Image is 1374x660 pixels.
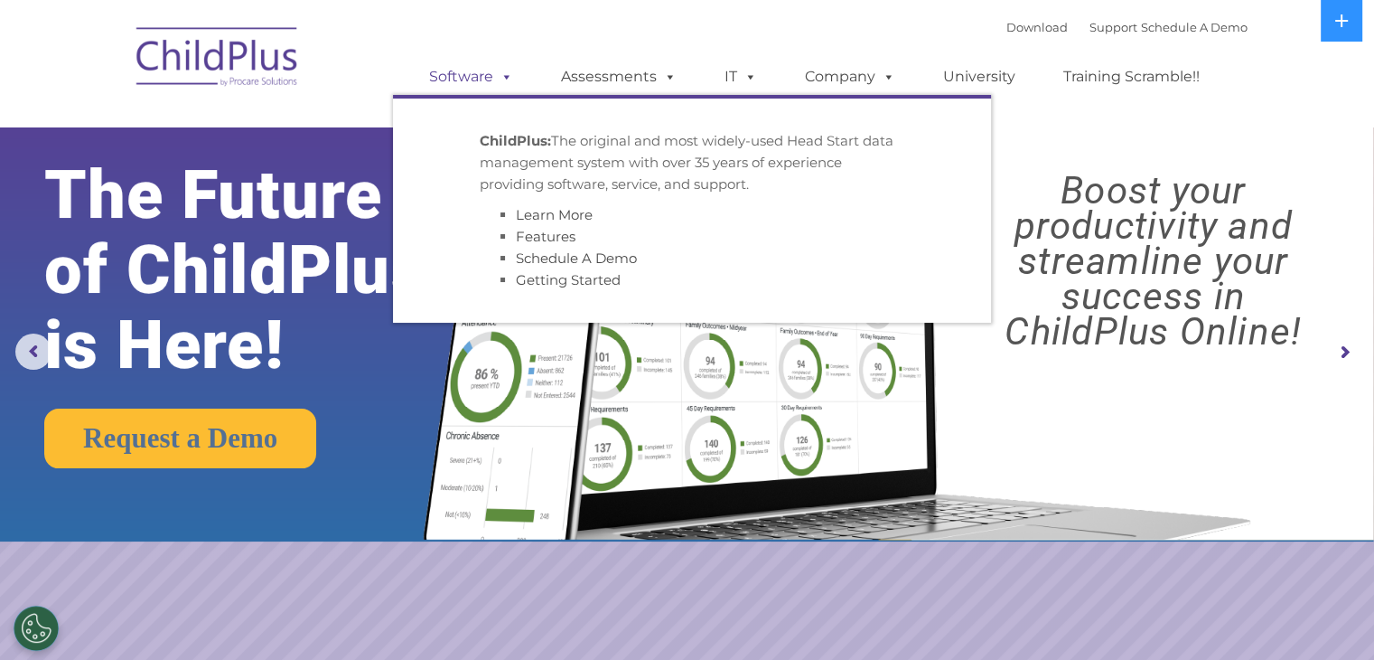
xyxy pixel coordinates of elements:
[787,59,913,95] a: Company
[1080,465,1374,660] iframe: Chat Widget
[44,409,316,468] a: Request a Demo
[516,206,593,223] a: Learn More
[411,59,531,95] a: Software
[543,59,695,95] a: Assessments
[251,119,306,133] span: Last name
[14,606,59,651] button: Cookies Settings
[1006,20,1068,34] a: Download
[44,157,483,382] rs-layer: The Future of ChildPlus is Here!
[516,271,621,288] a: Getting Started
[127,14,308,105] img: ChildPlus by Procare Solutions
[480,132,551,149] strong: ChildPlus:
[925,59,1033,95] a: University
[516,228,575,245] a: Features
[706,59,775,95] a: IT
[949,173,1357,349] rs-layer: Boost your productivity and streamline your success in ChildPlus Online!
[1045,59,1218,95] a: Training Scramble!!
[1089,20,1137,34] a: Support
[480,130,904,195] p: The original and most widely-used Head Start data management system with over 35 years of experie...
[1006,20,1248,34] font: |
[516,250,637,267] a: Schedule A Demo
[251,193,328,207] span: Phone number
[1141,20,1248,34] a: Schedule A Demo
